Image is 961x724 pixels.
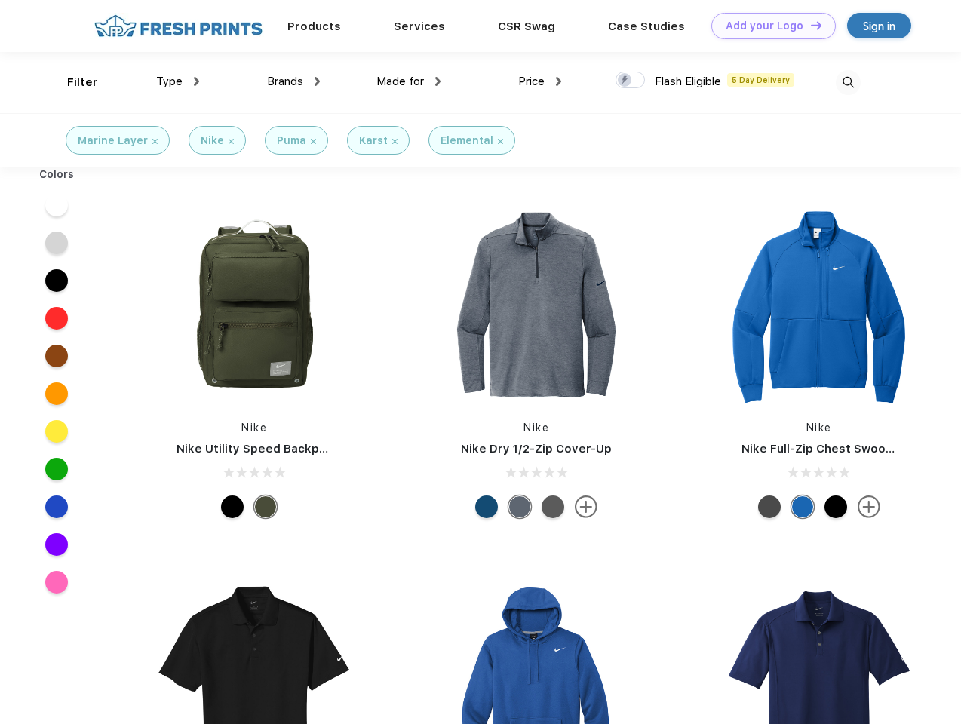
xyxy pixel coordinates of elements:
[254,495,277,518] div: Cargo Khaki
[719,204,920,405] img: func=resize&h=266
[498,139,503,144] img: filter_cancel.svg
[726,20,803,32] div: Add your Logo
[836,70,861,95] img: desktop_search.svg
[508,495,531,518] div: Navy Heather
[461,442,612,456] a: Nike Dry 1/2-Zip Cover-Up
[201,133,224,149] div: Nike
[277,133,306,149] div: Puma
[152,139,158,144] img: filter_cancel.svg
[811,21,821,29] img: DT
[394,20,445,33] a: Services
[359,133,388,149] div: Karst
[824,495,847,518] div: Black
[435,77,441,86] img: dropdown.png
[177,442,339,456] a: Nike Utility Speed Backpack
[518,75,545,88] span: Price
[727,73,794,87] span: 5 Day Delivery
[376,75,424,88] span: Made for
[791,495,814,518] div: Royal
[523,422,549,434] a: Nike
[229,139,234,144] img: filter_cancel.svg
[556,77,561,86] img: dropdown.png
[847,13,911,38] a: Sign in
[858,495,880,518] img: more.svg
[154,204,355,405] img: func=resize&h=266
[156,75,183,88] span: Type
[78,133,148,149] div: Marine Layer
[221,495,244,518] div: Black
[498,20,555,33] a: CSR Swag
[67,74,98,91] div: Filter
[863,17,895,35] div: Sign in
[194,77,199,86] img: dropdown.png
[475,495,498,518] div: Gym Blue
[806,422,832,434] a: Nike
[392,139,398,144] img: filter_cancel.svg
[315,77,320,86] img: dropdown.png
[741,442,942,456] a: Nike Full-Zip Chest Swoosh Jacket
[436,204,637,405] img: func=resize&h=266
[575,495,597,518] img: more.svg
[311,139,316,144] img: filter_cancel.svg
[758,495,781,518] div: Anthracite
[28,167,86,183] div: Colors
[441,133,493,149] div: Elemental
[267,75,303,88] span: Brands
[90,13,267,39] img: fo%20logo%202.webp
[655,75,721,88] span: Flash Eligible
[542,495,564,518] div: Black Heather
[241,422,267,434] a: Nike
[287,20,341,33] a: Products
